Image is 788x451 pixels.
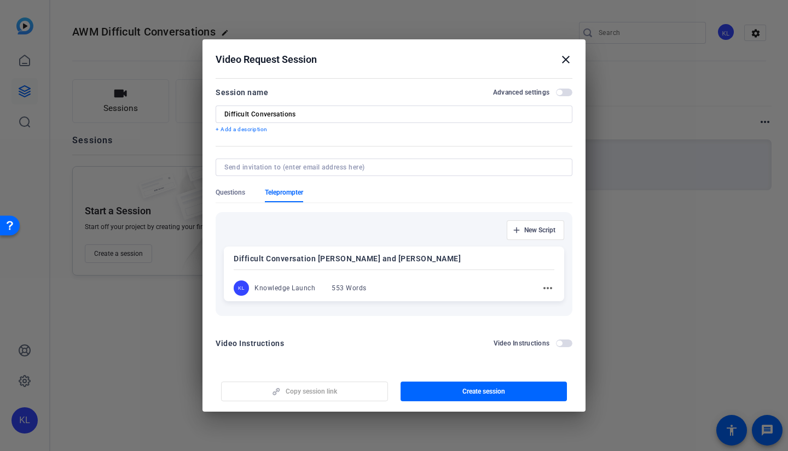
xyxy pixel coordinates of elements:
[541,282,554,295] mat-icon: more_horiz
[507,220,564,240] button: New Script
[234,280,249,296] div: KL
[216,125,572,134] p: + Add a description
[493,88,549,97] h2: Advanced settings
[216,53,572,66] div: Video Request Session
[332,284,367,292] div: 553 Words
[216,86,268,99] div: Session name
[401,382,567,401] button: Create session
[524,226,555,235] span: New Script
[216,188,245,197] span: Questions
[216,337,284,350] div: Video Instructions
[254,284,315,292] div: Knowledge Launch
[462,387,505,396] span: Create session
[559,53,572,66] mat-icon: close
[265,188,303,197] span: Teleprompter
[224,163,559,172] input: Send invitation to (enter email address here)
[234,252,554,265] p: Difficult Conversation [PERSON_NAME] and [PERSON_NAME]
[224,110,564,119] input: Enter Session Name
[494,339,550,348] h2: Video Instructions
